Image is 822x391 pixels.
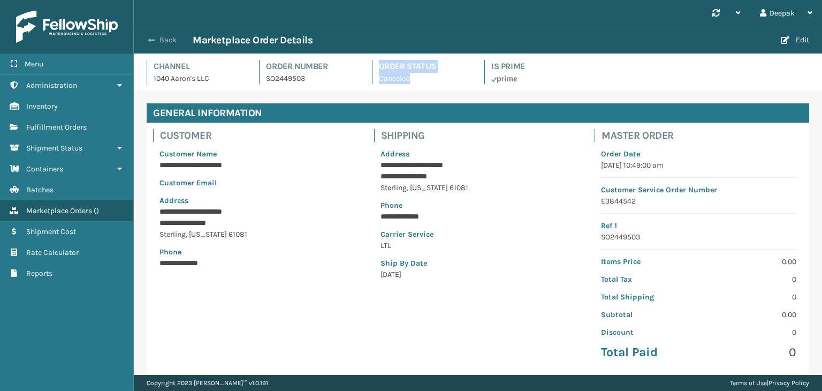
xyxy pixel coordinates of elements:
[601,291,692,303] p: Total Shipping
[26,144,82,153] span: Shipment Status
[266,73,359,84] p: SO2449503
[705,274,796,285] p: 0
[380,200,576,211] p: Phone
[380,182,576,193] p: Sterling , [US_STATE] 61081
[379,60,471,73] h4: Order Status
[601,195,796,207] p: E3844542
[26,123,87,132] span: Fulfillment Orders
[380,258,576,269] p: Ship By Date
[380,229,576,240] p: Carrier Service
[601,160,796,171] p: [DATE] 10:49:00 am
[147,103,809,123] h4: General Information
[730,379,767,387] a: Terms of Use
[26,81,77,90] span: Administration
[26,248,79,257] span: Rate Calculator
[705,256,796,267] p: 0.00
[26,206,92,215] span: Marketplace Orders
[159,196,188,205] span: Address
[778,35,812,45] button: Edit
[601,220,796,231] p: Ref 1
[25,59,43,69] span: Menu
[193,34,313,47] h3: Marketplace Order Details
[159,148,355,160] p: Customer Name
[601,148,796,160] p: Order Date
[94,206,99,215] span: ( )
[601,274,692,285] p: Total Tax
[601,184,796,195] p: Customer Service Order Number
[26,227,76,236] span: Shipment Cost
[601,231,796,243] p: SO2449503
[705,309,796,320] p: 0.00
[380,149,409,159] span: Address
[26,164,63,174] span: Containers
[781,36,789,44] i: Edit
[160,129,361,142] h4: Customer
[768,379,809,387] a: Privacy Policy
[16,11,118,43] img: logo
[705,344,796,360] p: 0
[491,60,584,73] h4: Is Prime
[381,129,582,142] h4: Shipping
[26,185,54,194] span: Batches
[143,35,193,45] button: Back
[26,102,58,111] span: Inventory
[147,375,268,391] p: Copyright 2023 [PERSON_NAME]™ v 1.0.191
[266,60,359,73] h4: Order Number
[601,327,692,338] p: Discount
[159,246,355,258] p: Phone
[154,60,246,73] h4: Channel
[26,269,52,278] span: Reports
[379,73,471,84] p: Canceled
[601,309,692,320] p: Subtotal
[601,256,692,267] p: Items Price
[159,229,355,240] p: Sterling , [US_STATE] 61081
[154,73,246,84] p: 1040 Aaron's LLC
[380,240,576,251] p: LTL
[380,269,576,280] p: [DATE]
[705,327,796,338] p: 0
[705,291,796,303] p: 0
[602,129,803,142] h4: Master Order
[730,375,809,391] div: |
[601,344,692,360] p: Total Paid
[159,177,355,189] p: Customer Email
